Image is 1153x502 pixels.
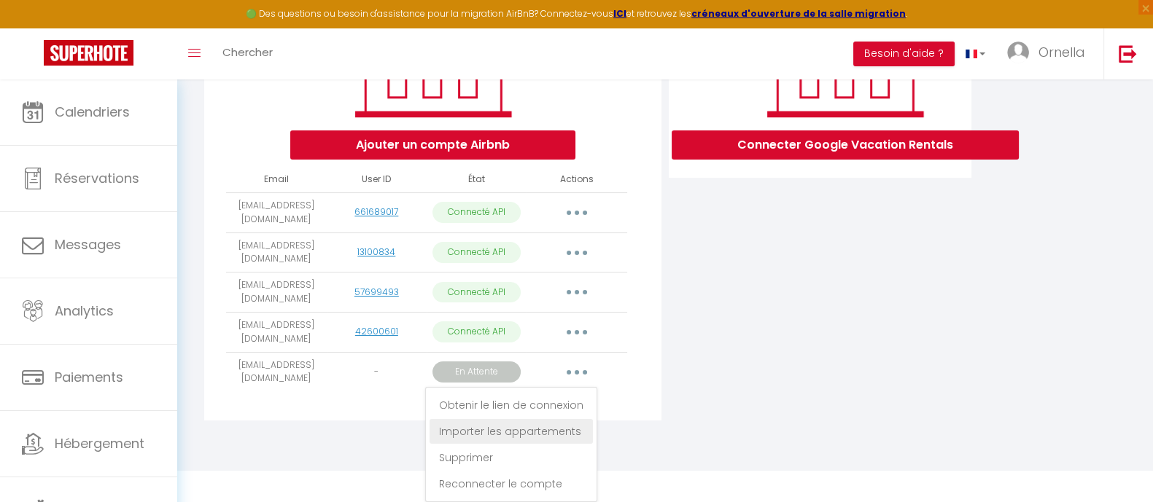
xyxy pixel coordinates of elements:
span: Ornella [1039,43,1085,61]
a: 57699493 [354,286,399,298]
button: Connecter Google Vacation Rentals [672,130,1019,160]
p: Connecté API [432,242,521,263]
button: Ajouter un compte Airbnb [290,130,575,160]
span: Réservations [55,169,139,187]
a: Supprimer [430,445,593,470]
th: Actions [527,167,627,192]
p: En Attente [432,361,521,383]
span: Calendriers [55,103,130,121]
button: Besoin d'aide ? [853,42,955,66]
a: créneaux d'ouverture de la salle migration [691,7,906,20]
a: 13100834 [357,246,395,258]
a: ICI [613,7,626,20]
span: Chercher [222,44,273,60]
td: [EMAIL_ADDRESS][DOMAIN_NAME] [226,192,326,232]
a: ... Ornella [996,28,1103,79]
div: - [333,365,421,379]
span: Analytics [55,302,114,320]
button: Ouvrir le widget de chat LiveChat [12,6,55,50]
span: Messages [55,235,121,254]
p: Connecté API [432,282,521,303]
span: Hébergement [55,434,144,452]
td: [EMAIL_ADDRESS][DOMAIN_NAME] [226,312,326,352]
td: [EMAIL_ADDRESS][DOMAIN_NAME] [226,232,326,272]
th: État [427,167,527,192]
a: Chercher [211,28,284,79]
p: Connecté API [432,202,521,223]
img: Super Booking [44,40,133,66]
img: logout [1119,44,1137,63]
span: Paiements [55,368,123,386]
p: Connecté API [432,321,521,342]
a: 42600601 [355,325,398,337]
th: Email [226,167,326,192]
a: 661689017 [354,205,398,218]
a: Obtenir le lien de connexion [430,393,593,417]
a: Reconnecter le compte [430,471,593,496]
img: ... [1007,42,1029,63]
td: [EMAIL_ADDRESS][DOMAIN_NAME] [226,272,326,313]
td: [EMAIL_ADDRESS][DOMAIN_NAME] [226,352,326,392]
a: Importer les appartements [430,419,593,444]
th: User ID [327,167,427,192]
